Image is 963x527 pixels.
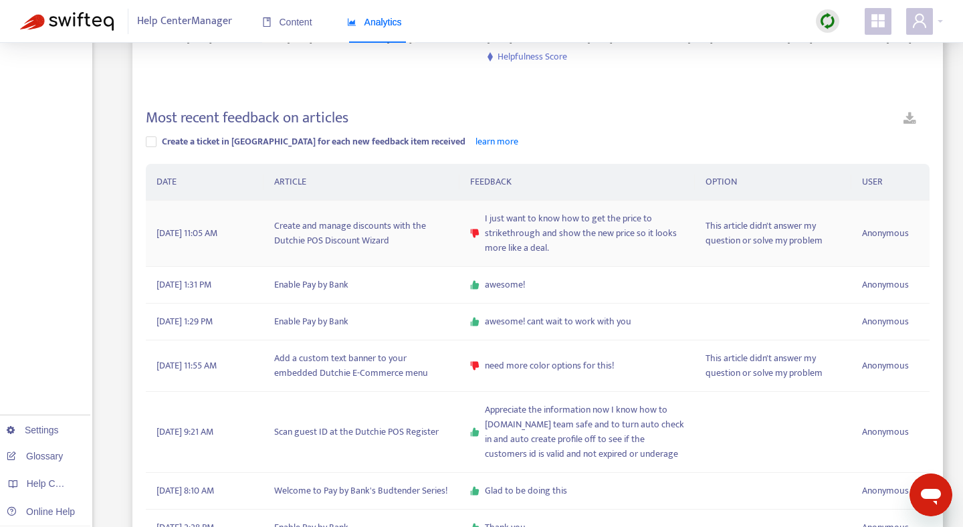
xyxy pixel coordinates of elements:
span: This article didn't answer my question or solve my problem [706,351,841,381]
span: like [470,280,479,290]
span: Helpfulness Score [498,49,567,64]
td: Enable Pay by Bank [263,304,459,340]
span: like [470,317,479,326]
a: learn more [475,134,518,149]
span: Content [262,17,312,27]
span: dislike [470,229,479,238]
h4: Most recent feedback on articles [146,109,348,127]
span: [DATE] 11:55 AM [156,358,217,373]
span: Anonymous [862,278,909,292]
span: [DATE] 1:29 PM [156,314,213,329]
th: USER [851,164,930,201]
span: dislike [470,361,479,371]
tspan: [DATE] [886,30,912,45]
img: Swifteq [20,12,114,31]
th: ARTICLE [263,164,459,201]
span: This article didn't answer my question or solve my problem [706,219,841,248]
span: need more color options for this! [485,358,614,373]
a: Glossary [7,451,63,461]
img: sync.dc5367851b00ba804db3.png [819,13,836,29]
span: Anonymous [862,226,909,241]
td: Welcome to Pay by Bank's Budtender Series! [263,473,459,510]
span: [DATE] 8:10 AM [156,484,214,498]
a: Settings [7,425,59,435]
span: area-chart [347,17,356,27]
span: Help Centers [27,478,82,489]
span: Appreciate the information now I know how to [DOMAIN_NAME] team safe and to turn auto check in an... [485,403,684,461]
span: appstore [870,13,886,29]
th: FEEDBACK [459,164,694,201]
span: user [912,13,928,29]
span: [DATE] 11:05 AM [156,226,217,241]
span: Anonymous [862,425,909,439]
td: Create and manage discounts with the Dutchie POS Discount Wizard [263,201,459,267]
span: Anonymous [862,484,909,498]
a: Online Help [7,506,75,517]
span: [DATE] 9:21 AM [156,425,213,439]
span: Anonymous [862,314,909,329]
span: awesome! cant wait to work with you [485,314,631,329]
span: like [470,486,479,496]
tspan: [DATE] [187,30,212,45]
th: OPTION [695,164,851,201]
span: [DATE] 1:31 PM [156,278,211,292]
td: Add a custom text banner to your embedded Dutchie E-Commerce menu [263,340,459,392]
tspan: [DATE] [488,30,513,45]
span: like [470,427,479,437]
td: Enable Pay by Bank [263,267,459,304]
tspan: [DATE] [587,30,613,45]
td: Scan guest ID at the Dutchie POS Register [263,392,459,473]
span: book [262,17,272,27]
th: DATE [146,164,263,201]
iframe: Button to launch messaging window [909,473,952,516]
span: Anonymous [862,358,909,373]
span: Create a ticket in [GEOGRAPHIC_DATA] for each new feedback item received [162,134,465,149]
span: awesome! [485,278,525,292]
span: Analytics [347,17,402,27]
tspan: [DATE] [788,30,813,45]
tspan: [DATE] [687,30,713,45]
span: I just want to know how to get the price to strikethrough and show the new price so it looks more... [485,211,684,255]
span: Glad to be doing this [485,484,567,498]
span: Help Center Manager [137,9,232,34]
